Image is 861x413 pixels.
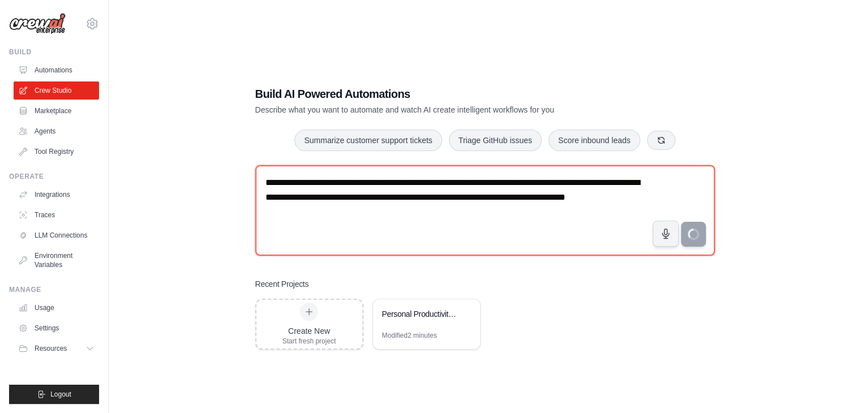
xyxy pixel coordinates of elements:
div: Create New [282,325,336,337]
button: Triage GitHub issues [449,130,542,151]
h1: Build AI Powered Automations [255,86,636,102]
button: Logout [9,385,99,404]
a: Crew Studio [14,81,99,100]
iframe: Chat Widget [804,359,861,413]
a: Traces [14,206,99,224]
a: Environment Variables [14,247,99,274]
a: Integrations [14,186,99,204]
button: Get new suggestions [647,131,675,150]
img: Logo [9,13,66,35]
button: Summarize customer support tickets [294,130,442,151]
div: Start fresh project [282,337,336,346]
div: Manage [9,285,99,294]
a: Automations [14,61,99,79]
div: Personal Productivity & Project Management Assistant [382,308,460,320]
h3: Recent Projects [255,278,309,290]
p: Describe what you want to automate and watch AI create intelligent workflows for you [255,104,636,115]
button: Resources [14,339,99,358]
div: Build [9,48,99,57]
a: Marketplace [14,102,99,120]
span: Logout [50,390,71,399]
a: Tool Registry [14,143,99,161]
a: Usage [14,299,99,317]
button: Score inbound leads [549,130,640,151]
a: Settings [14,319,99,337]
div: Operate [9,172,99,181]
div: Modified 2 minutes [382,331,437,340]
a: LLM Connections [14,226,99,244]
a: Agents [14,122,99,140]
button: Click to speak your automation idea [653,221,679,247]
span: Resources [35,344,67,353]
